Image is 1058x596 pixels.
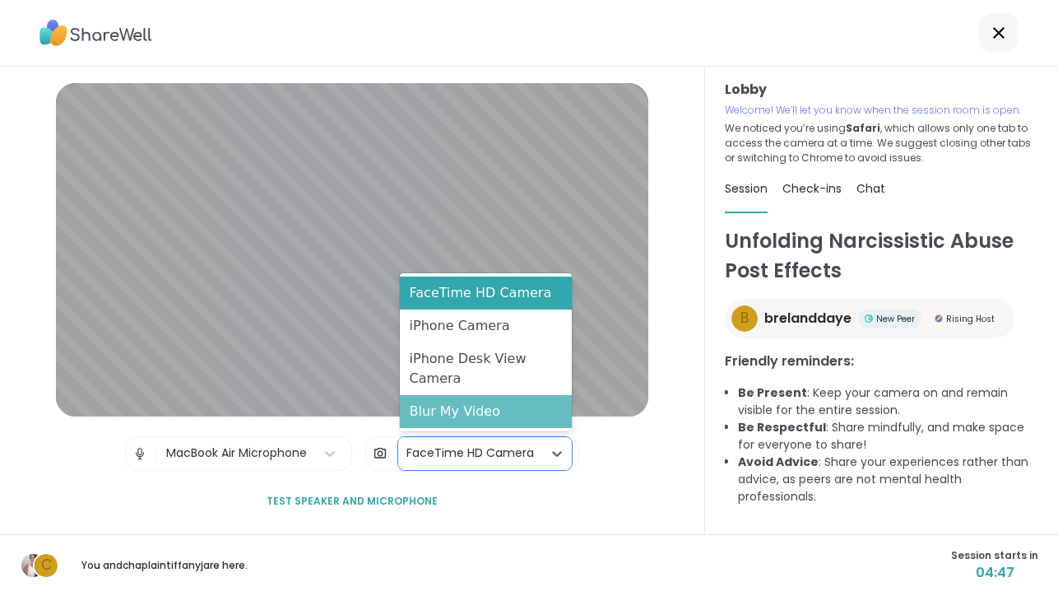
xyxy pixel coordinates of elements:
p: We noticed you’re using , which allows only one tab to access the camera at a time. We suggest cl... [725,121,1038,165]
img: ShareWell Logo [39,14,152,52]
button: Test speaker and microphone [260,484,444,519]
a: bbrelanddayeNew PeerNew PeerRising HostRising Host [725,299,1014,338]
h3: Friendly reminders: [725,352,1038,371]
span: c [41,555,52,576]
div: Blur My Video [400,395,572,428]
span: brelanddaye [764,309,852,328]
span: b [740,308,749,329]
div: iPhone Desk View Camera [400,342,572,395]
span: 04:47 [951,563,1038,583]
span: New Peer [876,313,915,325]
span: | [154,437,158,470]
p: You and chaplaintiffanyj are here. [72,558,257,573]
b: Avoid Advice [738,454,819,470]
div: iPhone Camera [400,310,572,342]
span: Session [725,180,768,197]
img: Camera [373,437,387,470]
span: Rising Host [946,313,995,325]
div: MacBook Air Microphone [166,445,307,462]
p: Welcome! We’ll let you know when the session room is open. [725,103,1038,118]
div: FaceTime HD Camera [406,445,534,462]
h3: Lobby [725,80,1038,100]
img: New Peer [865,314,873,323]
h1: Unfolding Narcissistic Abuse Post Effects [725,226,1038,286]
img: ShelbyCO [21,554,44,577]
span: Check-ins [782,180,842,197]
b: Safari [846,121,880,135]
b: Be Respectful [738,419,826,435]
div: FaceTime HD Camera [400,277,572,310]
li: : Share your experiences rather than advice, as peers are not mental health professionals. [738,454,1038,505]
img: Rising Host [935,314,943,323]
span: | [394,437,398,470]
span: Session starts in [951,548,1038,563]
li: : Keep your camera on and remain visible for the entire session. [738,384,1038,419]
b: Be Present [738,384,807,401]
li: : Share mindfully, and make space for everyone to share! [738,419,1038,454]
img: Microphone [132,437,147,470]
span: Test speaker and microphone [267,494,438,509]
span: Chat [856,180,885,197]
